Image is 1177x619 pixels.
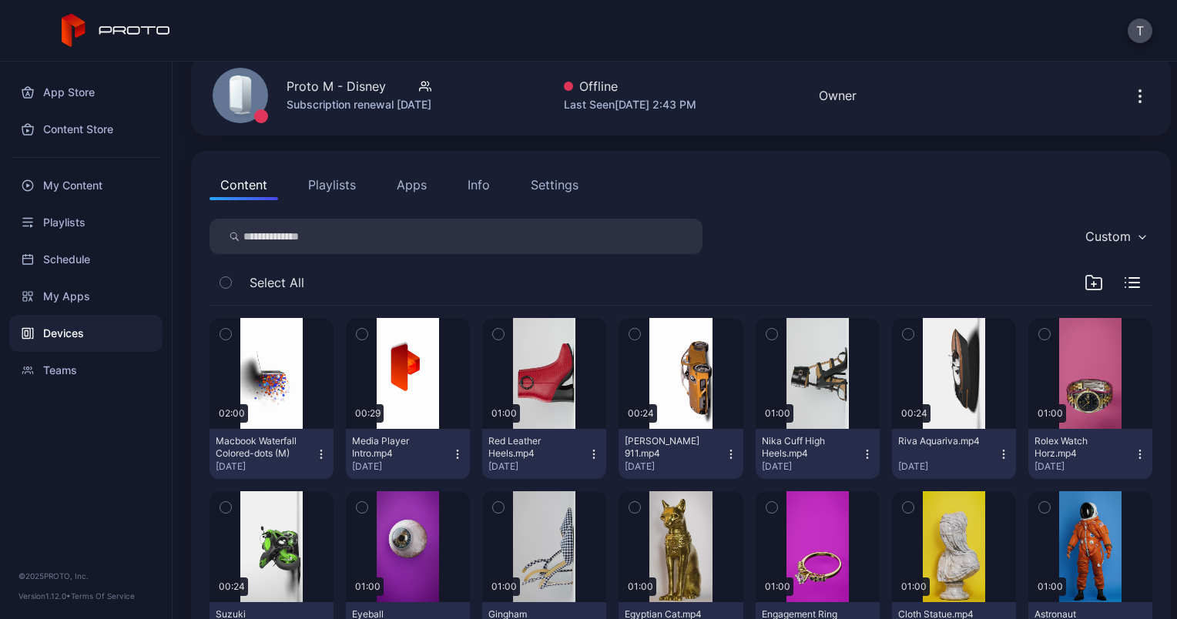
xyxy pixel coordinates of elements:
div: [DATE] [625,460,724,473]
div: © 2025 PROTO, Inc. [18,570,153,582]
button: Rolex Watch Horz.mp4[DATE] [1028,429,1152,479]
div: Macbook Waterfall Colored-dots (M) [216,435,300,460]
a: My Apps [9,278,163,315]
div: Proto M - Disney [287,77,386,95]
button: Settings [520,169,589,200]
button: Nika Cuff High Heels.mp4[DATE] [756,429,880,479]
button: Red Leather Heels.mp4[DATE] [482,429,606,479]
button: Macbook Waterfall Colored-dots (M)[DATE] [210,429,334,479]
a: Content Store [9,111,163,148]
span: Version 1.12.0 • [18,591,71,601]
div: Riva Aquariva.mp4 [898,435,983,447]
div: Subscription renewal [DATE] [287,95,431,114]
div: Porche 911.mp4 [625,435,709,460]
a: Devices [9,315,163,352]
div: Media Player Intro.mp4 [352,435,437,460]
button: Media Player Intro.mp4[DATE] [346,429,470,479]
button: Custom [1078,219,1152,254]
a: App Store [9,74,163,111]
div: Rolex Watch Horz.mp4 [1034,435,1119,460]
div: Custom [1085,229,1131,244]
button: [PERSON_NAME] 911.mp4[DATE] [619,429,743,479]
button: Content [210,169,278,200]
button: Riva Aquariva.mp4[DATE] [892,429,1016,479]
div: [DATE] [216,460,315,473]
a: Schedule [9,241,163,278]
div: Owner [819,86,857,105]
a: Teams [9,352,163,389]
div: [DATE] [898,460,998,473]
div: Settings [531,176,578,194]
a: My Content [9,167,163,204]
div: Last Seen [DATE] 2:43 PM [564,95,696,114]
button: T [1128,18,1152,43]
a: Terms Of Service [71,591,135,601]
div: Info [468,176,490,194]
div: [DATE] [1034,460,1134,473]
div: Offline [564,77,696,95]
div: Red Leather Heels.mp4 [488,435,573,460]
div: [DATE] [762,460,861,473]
div: Nika Cuff High Heels.mp4 [762,435,847,460]
button: Playlists [297,169,367,200]
div: [DATE] [352,460,451,473]
button: Info [457,169,501,200]
a: Playlists [9,204,163,241]
button: Apps [386,169,438,200]
span: Select All [250,273,304,292]
div: [DATE] [488,460,588,473]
